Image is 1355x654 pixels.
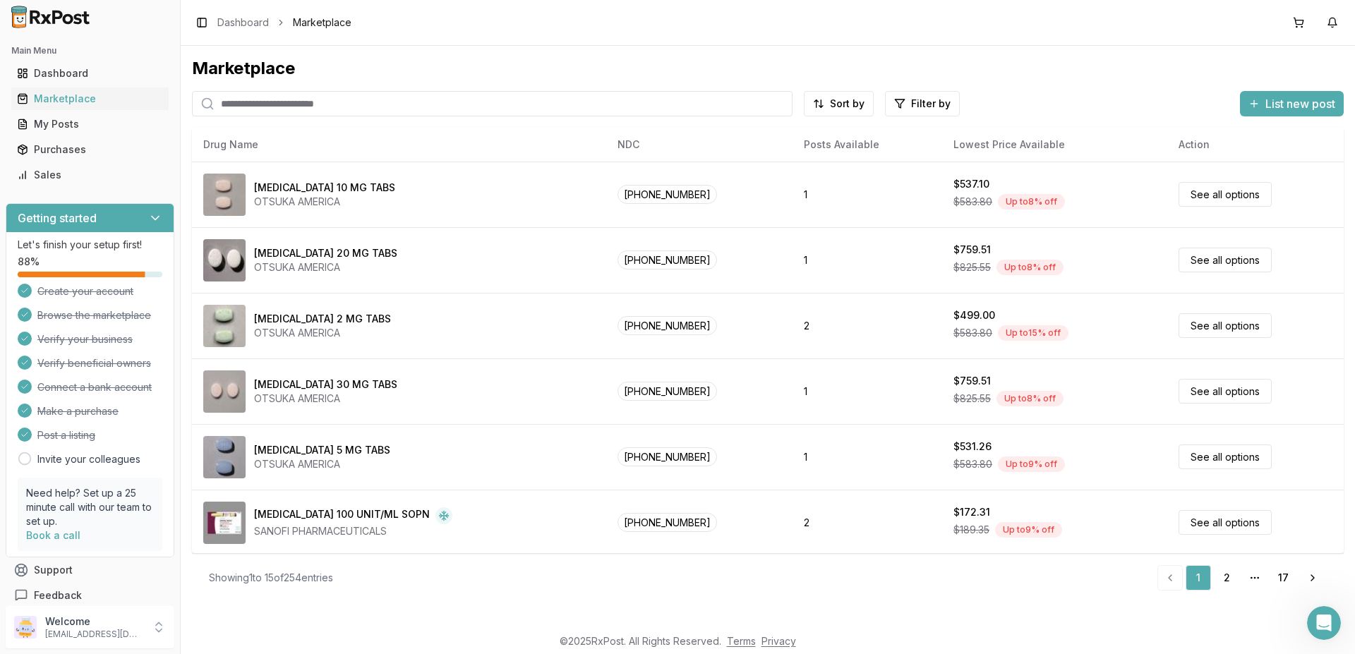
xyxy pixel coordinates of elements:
span: Marketplace [293,16,351,30]
a: See all options [1179,444,1272,469]
td: 1 [793,227,942,293]
th: NDC [606,128,793,162]
a: Privacy [761,635,796,647]
span: List new post [1265,95,1335,112]
a: Go to next page [1299,565,1327,591]
div: OTSUKA AMERICA [254,260,397,274]
span: Connect a bank account [37,380,152,394]
span: Create your account [37,284,133,298]
h2: Main Menu [11,45,169,56]
div: [MEDICAL_DATA] 100 UNIT/ML SOPN [254,507,430,524]
span: [PHONE_NUMBER] [618,447,717,466]
div: $759.51 [953,374,991,388]
div: OTSUKA AMERICA [254,392,397,406]
span: Verify your business [37,332,133,346]
p: Welcome [45,614,143,629]
td: 2 [793,490,942,555]
div: OTSUKA AMERICA [254,195,395,209]
a: Dashboard [11,61,169,86]
img: Abilify 5 MG TABS [203,436,246,478]
a: 17 [1270,565,1296,591]
div: Marketplace [192,57,1344,80]
a: See all options [1179,313,1272,338]
div: Up to 15 % off [998,325,1068,341]
td: 1 [793,358,942,424]
a: Marketplace [11,86,169,111]
button: Purchases [6,138,174,161]
td: 1 [793,162,942,227]
span: Browse the marketplace [37,308,151,322]
button: My Posts [6,113,174,135]
button: Feedback [6,583,174,608]
div: [MEDICAL_DATA] 30 MG TABS [254,377,397,392]
button: Dashboard [6,62,174,85]
div: Dashboard [17,66,163,80]
div: [MEDICAL_DATA] 20 MG TABS [254,246,397,260]
th: Posts Available [793,128,942,162]
div: My Posts [17,117,163,131]
a: Invite your colleagues [37,452,140,466]
span: $583.80 [953,326,992,340]
th: Drug Name [192,128,606,162]
span: Filter by [911,97,951,111]
div: Up to 9 % off [995,522,1062,538]
span: $825.55 [953,260,991,274]
div: $499.00 [953,308,995,322]
span: [PHONE_NUMBER] [618,316,717,335]
div: Marketplace [17,92,163,106]
img: Abilify 30 MG TABS [203,370,246,413]
span: [PHONE_NUMBER] [618,513,717,532]
a: My Posts [11,111,169,137]
a: List new post [1240,98,1344,112]
div: OTSUKA AMERICA [254,326,391,340]
span: $583.80 [953,457,992,471]
a: See all options [1179,248,1272,272]
button: Support [6,557,174,583]
span: $583.80 [953,195,992,209]
button: List new post [1240,91,1344,116]
div: $759.51 [953,243,991,257]
div: SANOFI PHARMACEUTICALS [254,524,452,538]
span: [PHONE_NUMBER] [618,185,717,204]
p: Let's finish your setup first! [18,238,162,252]
nav: pagination [1157,565,1327,591]
a: See all options [1179,182,1272,207]
h3: Getting started [18,210,97,226]
div: Up to 8 % off [998,194,1065,210]
img: Abilify 20 MG TABS [203,239,246,281]
span: $825.55 [953,392,991,406]
a: Book a call [26,529,80,541]
span: 88 % [18,255,40,269]
div: Up to 8 % off [996,391,1064,406]
div: [MEDICAL_DATA] 10 MG TABS [254,181,395,195]
div: Sales [17,168,163,182]
div: OTSUKA AMERICA [254,457,390,471]
a: Terms [727,635,756,647]
div: [MEDICAL_DATA] 2 MG TABS [254,312,391,326]
img: RxPost Logo [6,6,96,28]
a: Dashboard [217,16,269,30]
div: Up to 9 % off [998,456,1065,472]
span: [PHONE_NUMBER] [618,382,717,401]
a: 2 [1214,565,1239,591]
span: $189.35 [953,523,989,537]
img: Admelog SoloStar 100 UNIT/ML SOPN [203,502,246,544]
span: Verify beneficial owners [37,356,151,370]
th: Action [1167,128,1344,162]
p: Need help? Set up a 25 minute call with our team to set up. [26,486,154,528]
span: Make a purchase [37,404,119,418]
td: 2 [793,293,942,358]
a: See all options [1179,510,1272,535]
button: Sales [6,164,174,186]
img: User avatar [14,616,37,638]
a: See all options [1179,379,1272,404]
img: Abilify 10 MG TABS [203,174,246,216]
nav: breadcrumb [217,16,351,30]
a: Sales [11,162,169,188]
span: [PHONE_NUMBER] [618,250,717,270]
div: [MEDICAL_DATA] 5 MG TABS [254,443,390,457]
span: Post a listing [37,428,95,442]
p: [EMAIL_ADDRESS][DOMAIN_NAME] [45,629,143,640]
td: 1 [793,424,942,490]
button: Sort by [804,91,874,116]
